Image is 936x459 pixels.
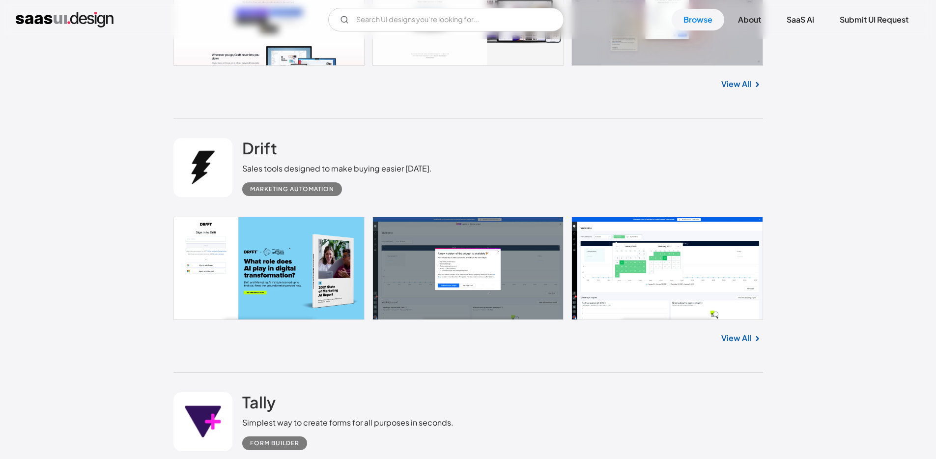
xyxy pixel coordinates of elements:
[16,12,113,28] a: home
[672,9,724,30] a: Browse
[721,78,751,90] a: View All
[242,417,454,429] div: Simplest way to create forms for all purposes in seconds.
[242,392,276,417] a: Tally
[242,392,276,412] h2: Tally
[242,138,277,158] h2: Drift
[242,163,432,174] div: Sales tools designed to make buying easier [DATE].
[721,332,751,344] a: View All
[828,9,920,30] a: Submit UI Request
[328,8,564,31] input: Search UI designs you're looking for...
[242,138,277,163] a: Drift
[328,8,564,31] form: Email Form
[250,183,334,195] div: Marketing Automation
[250,437,299,449] div: Form Builder
[726,9,773,30] a: About
[775,9,826,30] a: SaaS Ai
